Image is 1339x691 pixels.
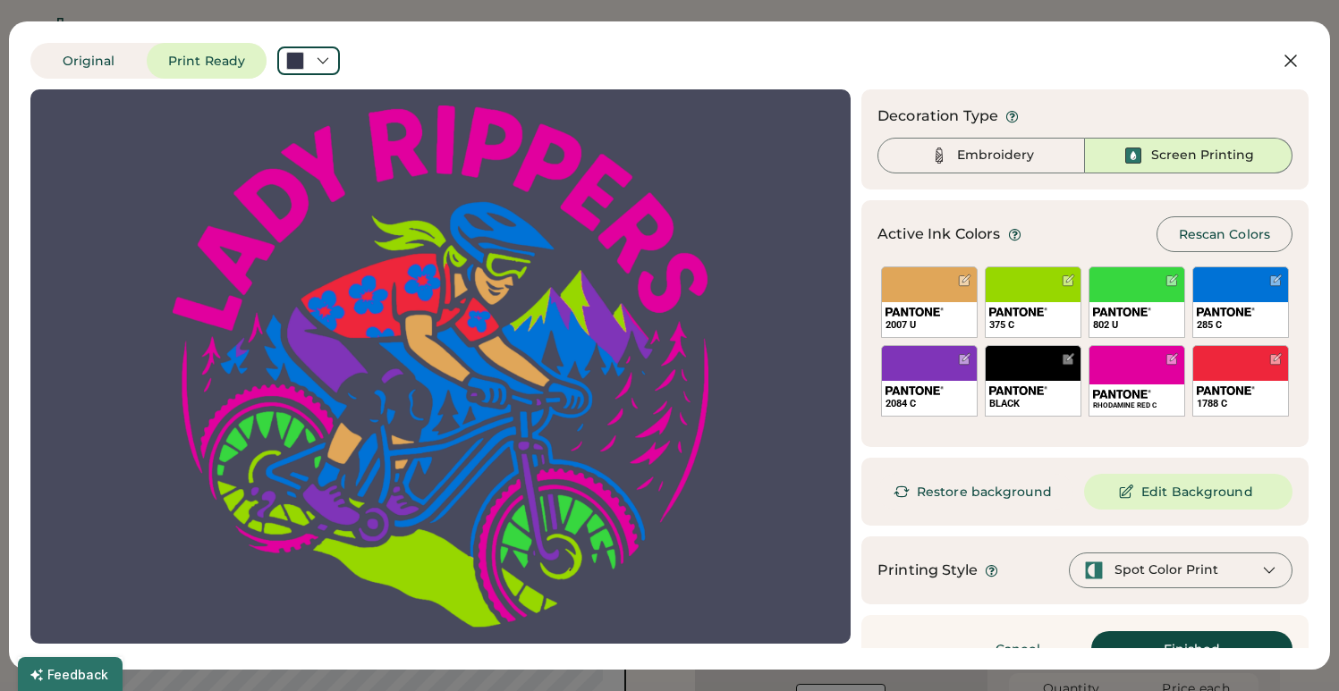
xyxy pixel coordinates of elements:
img: 1024px-Pantone_logo.svg.png [1197,386,1255,395]
img: 1024px-Pantone_logo.svg.png [1093,308,1151,316]
img: 1024px-Pantone_logo.svg.png [989,386,1047,395]
img: Ink%20-%20Selected.svg [1123,145,1144,166]
img: 1024px-Pantone_logo.svg.png [886,386,944,395]
div: 1788 C [1197,397,1284,410]
div: Screen Printing [1151,147,1254,164]
div: Spot Color Print [1114,561,1218,579]
button: Edit Background [1084,474,1292,510]
button: Rescan Colors [1157,216,1292,252]
iframe: Front Chat [1254,611,1331,687]
div: RHODAMINE RED C [1093,400,1181,410]
img: spot-color-green.svg [1084,560,1104,580]
img: Thread%20-%20Unselected.svg [928,145,950,166]
div: 2007 U [886,318,973,332]
img: 1024px-Pantone_logo.svg.png [1197,308,1255,316]
img: 1024px-Pantone_logo.svg.png [989,308,1047,316]
div: Printing Style [877,560,978,581]
img: 1024px-Pantone_logo.svg.png [1093,390,1151,399]
div: Active Ink Colors [877,223,1001,245]
div: BLACK [989,397,1077,410]
div: 2084 C [886,397,973,410]
div: 375 C [989,318,1077,332]
div: Embroidery [957,147,1034,164]
div: Decoration Type [877,105,998,127]
img: 1024px-Pantone_logo.svg.png [886,308,944,316]
button: Cancel [955,631,1081,667]
div: 285 C [1197,318,1284,332]
button: Finished [1091,631,1292,667]
button: Original [30,43,147,79]
button: Print Ready [147,43,267,79]
button: Restore background [877,474,1073,510]
div: 802 U [1093,318,1181,332]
